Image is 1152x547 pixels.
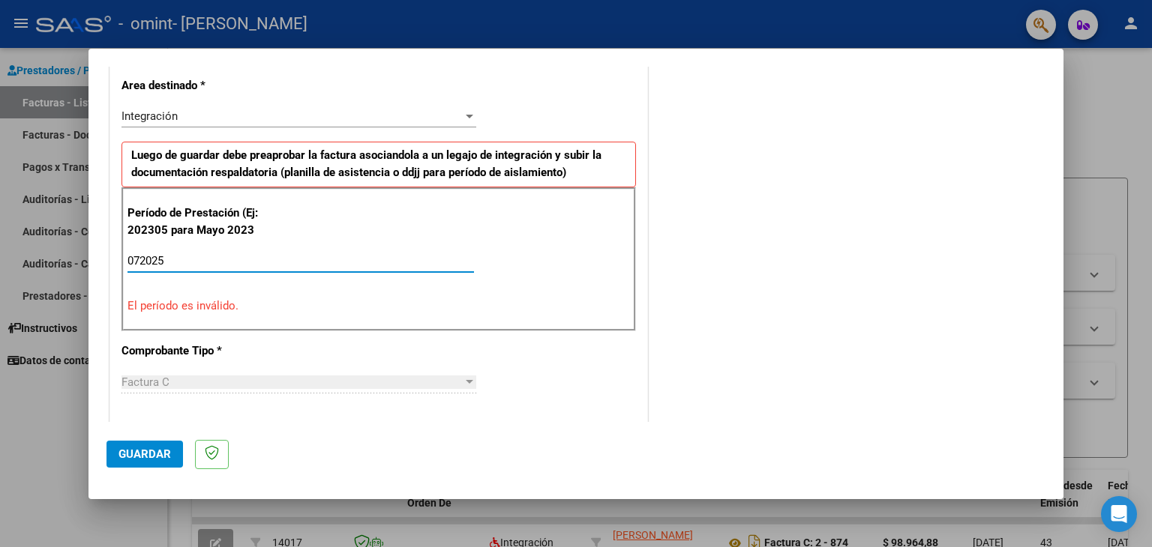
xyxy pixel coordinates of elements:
[131,148,601,179] strong: Luego de guardar debe preaprobar la factura asociandola a un legajo de integración y subir la doc...
[121,342,276,360] p: Comprobante Tipo *
[127,205,278,238] p: Período de Prestación (Ej: 202305 para Mayo 2023
[106,441,183,468] button: Guardar
[1101,496,1137,532] div: Open Intercom Messenger
[121,77,276,94] p: Area destinado *
[121,375,169,389] span: Factura C
[121,419,276,436] p: Punto de Venta
[127,297,630,315] p: El período es inválido.
[118,447,171,461] span: Guardar
[121,109,178,123] span: Integración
